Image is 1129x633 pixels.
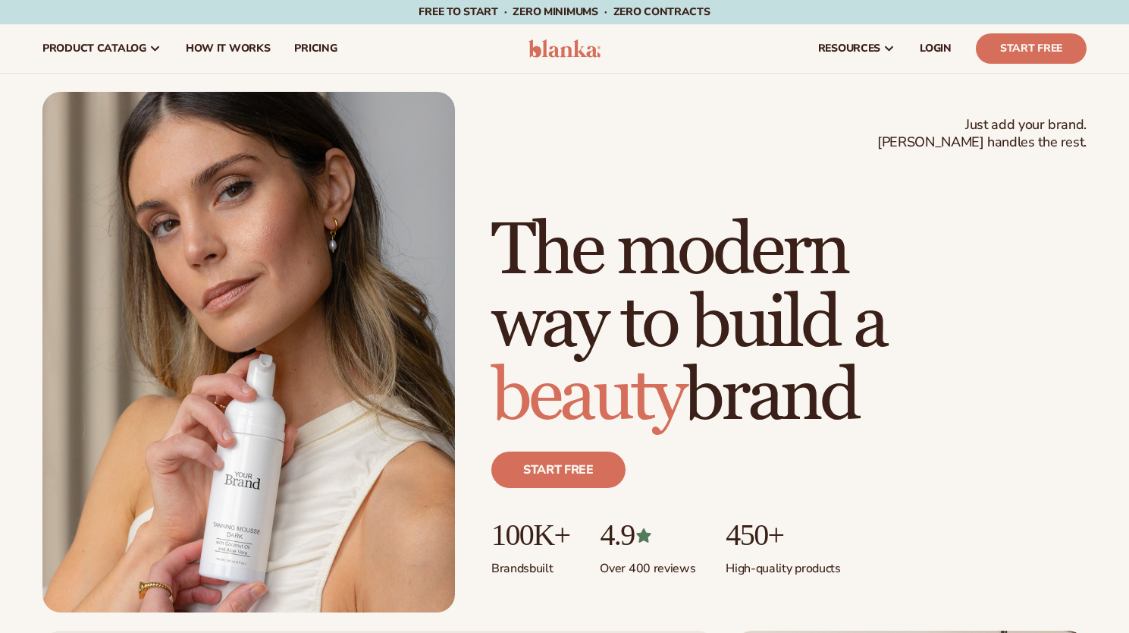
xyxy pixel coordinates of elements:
p: High-quality products [726,552,840,577]
p: 4.9 [600,518,695,552]
h1: The modern way to build a brand [491,215,1087,433]
span: resources [818,43,880,55]
span: pricing [294,43,337,55]
p: 450+ [726,518,840,552]
span: How It Works [186,43,271,55]
span: Free to start · ZERO minimums · ZERO contracts [419,5,710,19]
p: Brands built [491,552,569,577]
a: resources [806,24,908,73]
span: Just add your brand. [PERSON_NAME] handles the rest. [877,116,1087,152]
a: pricing [282,24,349,73]
span: product catalog [42,43,146,55]
a: Start Free [976,33,1087,64]
a: Start free [491,452,626,488]
a: LOGIN [908,24,964,73]
span: beauty [491,352,684,441]
img: Female holding tanning mousse. [42,92,455,613]
a: How It Works [174,24,283,73]
img: logo [528,39,601,58]
a: product catalog [30,24,174,73]
span: LOGIN [920,43,952,55]
p: 100K+ [491,518,569,552]
p: Over 400 reviews [600,552,695,577]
